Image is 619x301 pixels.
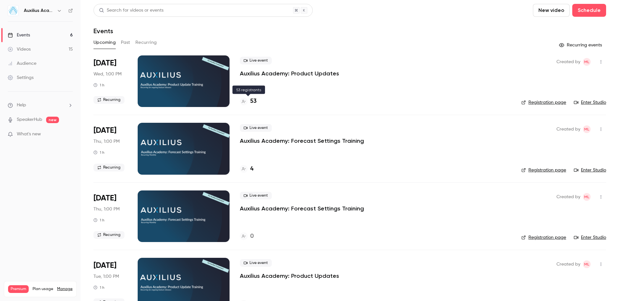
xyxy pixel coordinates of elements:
[135,37,157,48] button: Recurring
[93,231,124,239] span: Recurring
[583,260,591,268] span: Maddie Lamberti
[93,96,124,104] span: Recurring
[240,97,257,106] a: 53
[240,57,272,64] span: Live event
[8,46,31,53] div: Videos
[8,32,30,38] div: Events
[240,70,339,77] a: Auxilius Academy: Product Updates
[93,273,119,280] span: Tue, 1:00 PM
[556,125,580,133] span: Created by
[556,260,580,268] span: Created by
[583,58,591,66] span: Maddie Lamberti
[93,58,116,68] span: [DATE]
[24,7,54,14] h6: Auxilius Academy Recordings & Training Videos
[93,260,116,271] span: [DATE]
[240,272,339,280] a: Auxilius Academy: Product Updates
[93,125,116,136] span: [DATE]
[46,117,59,123] span: new
[93,206,120,212] span: Thu, 1:00 PM
[93,55,127,107] div: Oct 15 Wed, 1:00 PM (America/New York)
[8,285,29,293] span: Premium
[33,286,53,292] span: Plan usage
[17,131,41,138] span: What's new
[584,125,589,133] span: ML
[93,83,104,88] div: 1 h
[556,40,606,50] button: Recurring events
[8,60,36,67] div: Audience
[584,58,589,66] span: ML
[240,137,364,145] a: Auxilius Academy: Forecast Settings Training
[57,286,73,292] a: Manage
[584,260,589,268] span: ML
[240,259,272,267] span: Live event
[8,102,73,109] li: help-dropdown-opener
[574,234,606,241] a: Enter Studio
[93,37,116,48] button: Upcoming
[556,58,580,66] span: Created by
[93,27,113,35] h1: Events
[240,205,364,212] a: Auxilius Academy: Forecast Settings Training
[572,4,606,17] button: Schedule
[583,125,591,133] span: Maddie Lamberti
[240,192,272,199] span: Live event
[93,190,127,242] div: Nov 20 Thu, 1:00 PM (America/New York)
[17,102,26,109] span: Help
[240,232,254,241] a: 0
[93,285,104,290] div: 1 h
[93,218,104,223] div: 1 h
[250,165,253,173] h4: 4
[574,99,606,106] a: Enter Studio
[521,234,566,241] a: Registration page
[574,167,606,173] a: Enter Studio
[8,5,18,16] img: Auxilius Academy Recordings & Training Videos
[8,74,34,81] div: Settings
[533,4,570,17] button: New video
[250,232,254,241] h4: 0
[250,97,257,106] h4: 53
[93,123,127,174] div: Oct 16 Thu, 1:00 PM (America/New York)
[240,165,253,173] a: 4
[521,99,566,106] a: Registration page
[93,150,104,155] div: 1 h
[584,193,589,201] span: ML
[556,193,580,201] span: Created by
[93,193,116,203] span: [DATE]
[583,193,591,201] span: Maddie Lamberti
[17,116,42,123] a: SpeakerHub
[121,37,130,48] button: Past
[93,164,124,171] span: Recurring
[521,167,566,173] a: Registration page
[93,71,122,77] span: Wed, 1:00 PM
[240,124,272,132] span: Live event
[99,7,163,14] div: Search for videos or events
[93,138,120,145] span: Thu, 1:00 PM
